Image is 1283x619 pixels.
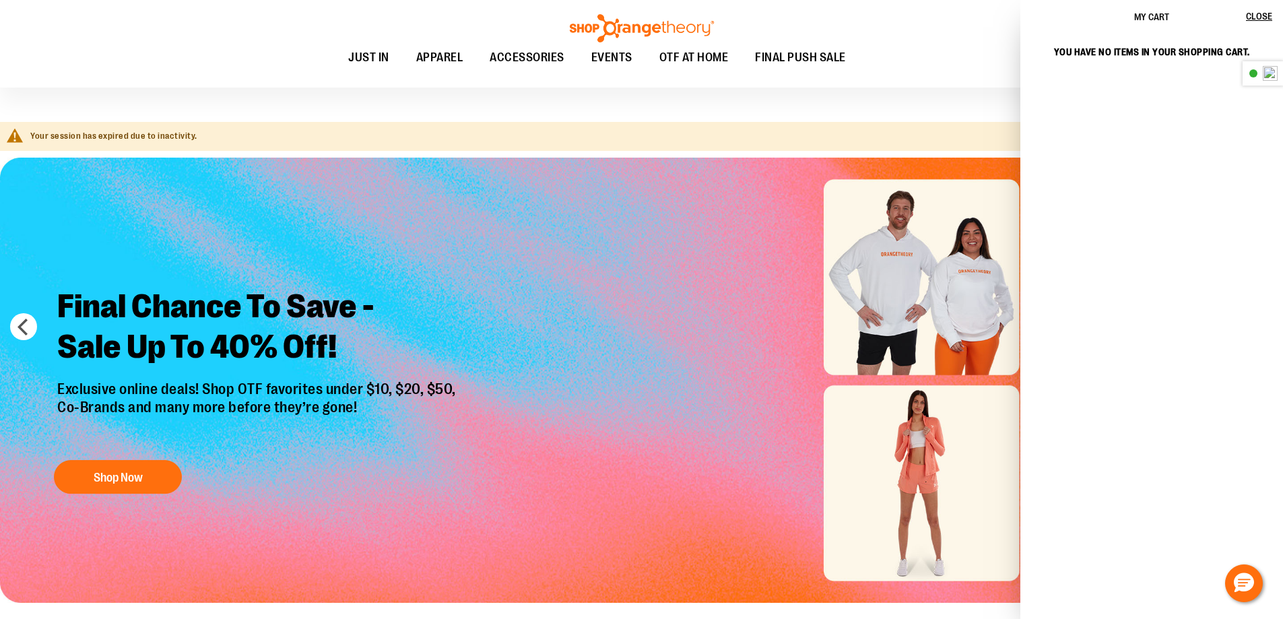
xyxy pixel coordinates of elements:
[490,42,564,73] span: ACCESSORIES
[568,14,716,42] img: Shop Orangetheory
[47,276,469,381] h2: Final Chance To Save - Sale Up To 40% Off!
[10,313,37,340] button: prev
[1246,11,1272,22] span: Close
[1225,564,1263,602] button: Hello, have a question? Let’s chat.
[591,42,632,73] span: EVENTS
[47,276,469,500] a: Final Chance To Save -Sale Up To 40% Off! Exclusive online deals! Shop OTF favorites under $10, $...
[403,42,477,73] a: APPAREL
[416,42,463,73] span: APPAREL
[755,42,846,73] span: FINAL PUSH SALE
[348,42,389,73] span: JUST IN
[659,42,729,73] span: OTF AT HOME
[335,42,403,73] a: JUST IN
[1054,46,1250,57] span: You have no items in your shopping cart.
[646,42,742,73] a: OTF AT HOME
[742,42,859,73] a: FINAL PUSH SALE
[47,381,469,447] p: Exclusive online deals! Shop OTF favorites under $10, $20, $50, Co-Brands and many more before th...
[54,460,182,494] button: Shop Now
[30,130,1270,143] div: Your session has expired due to inactivity.
[1134,11,1169,22] span: My Cart
[578,42,646,73] a: EVENTS
[476,42,578,73] a: ACCESSORIES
